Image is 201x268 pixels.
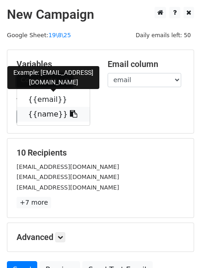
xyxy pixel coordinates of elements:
[17,163,119,170] small: [EMAIL_ADDRESS][DOMAIN_NAME]
[7,32,71,39] small: Google Sheet:
[132,30,194,40] span: Daily emails left: 50
[17,173,119,180] small: [EMAIL_ADDRESS][DOMAIN_NAME]
[7,66,99,89] div: Example: [EMAIL_ADDRESS][DOMAIN_NAME]
[17,92,90,107] a: {{email}}
[108,59,185,69] h5: Email column
[155,224,201,268] iframe: Chat Widget
[48,32,71,39] a: 19\8\25
[17,148,184,158] h5: 10 Recipients
[17,197,51,208] a: +7 more
[17,59,94,69] h5: Variables
[7,7,194,22] h2: New Campaign
[17,184,119,191] small: [EMAIL_ADDRESS][DOMAIN_NAME]
[132,32,194,39] a: Daily emails left: 50
[17,232,184,242] h5: Advanced
[17,107,90,122] a: {{name}}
